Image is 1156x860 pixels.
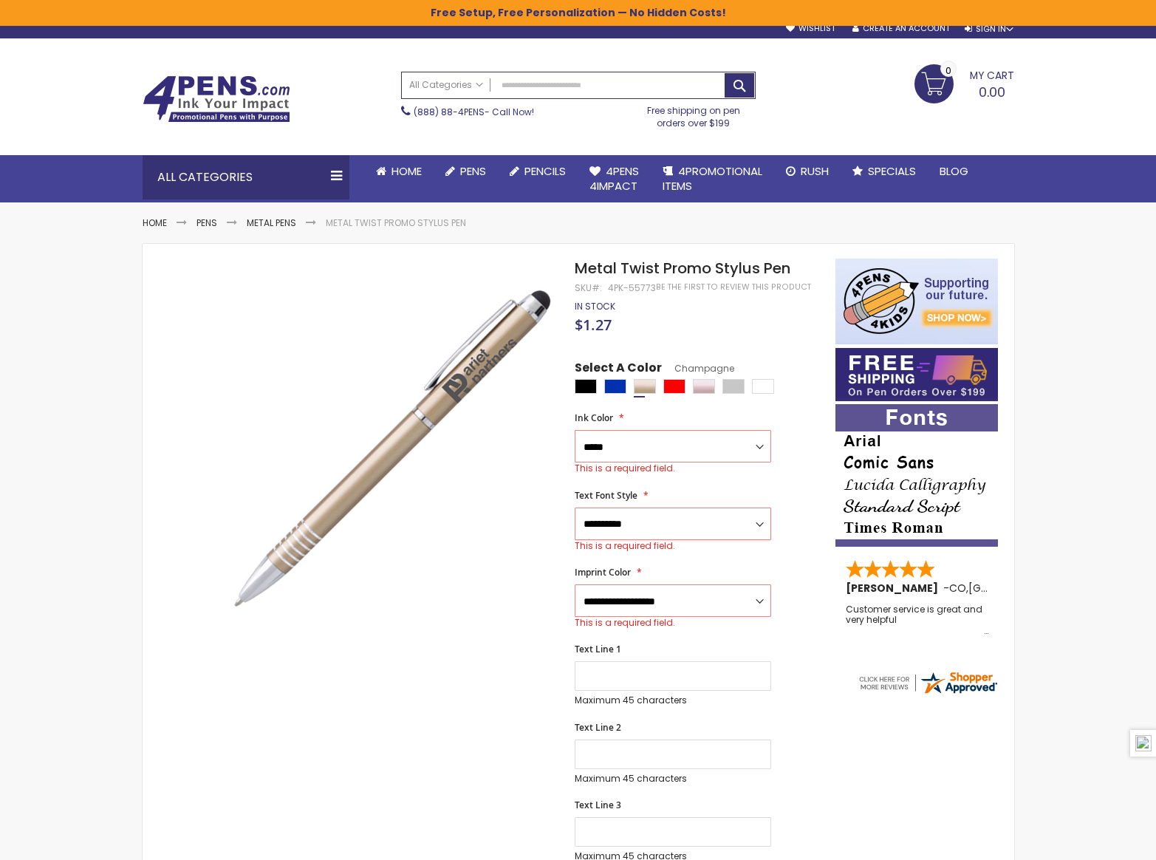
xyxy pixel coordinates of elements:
img: 4pens.com widget logo [857,669,999,696]
span: Home [391,163,422,179]
div: Free shipping on pen orders over $199 [632,99,756,129]
div: Sign In [965,24,1013,35]
span: Pens [460,163,486,179]
strong: SKU [575,281,602,294]
span: Select A Color [575,360,662,380]
span: - Call Now! [414,106,534,118]
span: [PERSON_NAME] [846,581,943,595]
div: Black [575,379,597,394]
a: Home [364,155,434,188]
span: Imprint Color [575,566,631,579]
span: 0 [945,64,951,78]
a: 0.00 0 [914,64,1014,101]
span: Text Font Style [575,489,637,502]
span: Text Line 1 [575,643,621,655]
li: Metal Twist Promo Stylus Pen [326,217,466,229]
a: Create an Account [852,23,950,34]
a: 4Pens4impact [578,155,651,203]
span: CO [949,581,966,595]
span: 0.00 [979,83,1005,101]
span: Metal Twist Promo Stylus Pen [575,258,790,279]
a: Be the first to review this product [656,281,811,293]
div: Silver [722,379,745,394]
span: Text Line 3 [575,799,621,811]
div: Customer service is great and very helpful [846,604,989,636]
div: Rose Gold [693,379,715,394]
img: font-personalization-examples [835,404,998,547]
a: All Categories [402,72,490,97]
div: Blue [604,379,626,394]
span: $1.27 [575,315,612,335]
span: 4PROMOTIONAL ITEMS [663,163,762,194]
a: Home [143,216,167,229]
a: Specials [841,155,928,188]
div: Champagne [634,379,656,394]
a: 4PROMOTIONALITEMS [651,155,774,203]
a: 4pens.com certificate URL [857,686,999,699]
span: Text Line 2 [575,721,621,734]
span: Blog [940,163,968,179]
span: Champagne [662,362,734,375]
div: Availability [575,301,615,313]
a: Pens [196,216,217,229]
span: 4Pens 4impact [589,163,639,194]
div: White [752,379,774,394]
a: Pens [434,155,498,188]
div: All Categories [143,155,349,199]
img: swift-multi-ink-color-stylus-pen-champain_1.jpg [218,280,555,618]
div: This is a required field. [575,617,771,629]
a: Wishlist [786,23,835,34]
div: Red [663,379,685,394]
a: Pencils [498,155,578,188]
span: In stock [575,300,615,313]
div: This is a required field. [575,540,771,552]
span: - , [943,581,1077,595]
a: Blog [928,155,980,188]
span: [GEOGRAPHIC_DATA] [968,581,1077,595]
a: (888) 88-4PENS [414,106,485,118]
img: Free shipping on orders over $199 [835,348,998,401]
div: This is a required field. [575,463,771,474]
p: Maximum 45 characters [575,773,771,785]
img: 4pens 4 kids [835,259,998,344]
div: 4pk-55773 [608,282,656,294]
img: 4Pens Custom Pens and Promotional Products [143,75,290,123]
span: Ink Color [575,412,613,424]
a: Rush [774,155,841,188]
span: Specials [868,163,916,179]
span: All Categories [409,79,483,91]
span: Pencils [524,163,566,179]
p: Maximum 45 characters [575,695,771,706]
a: Metal Pens [247,216,296,229]
span: Rush [801,163,829,179]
